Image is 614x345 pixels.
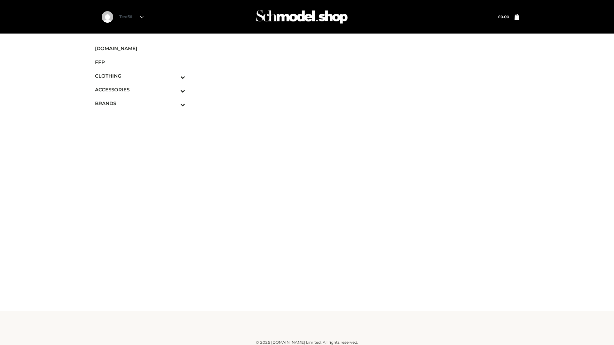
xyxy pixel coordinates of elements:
a: [DOMAIN_NAME] [95,42,185,55]
a: Test56 [119,14,144,19]
a: BRANDSToggle Submenu [95,96,185,110]
a: £0.00 [498,14,509,19]
img: Schmodel Admin 964 [254,4,350,29]
a: FFP [95,55,185,69]
span: FFP [95,58,185,66]
span: CLOTHING [95,72,185,80]
span: £ [498,14,500,19]
button: Toggle Submenu [163,83,185,96]
bdi: 0.00 [498,14,509,19]
span: BRANDS [95,100,185,107]
button: Toggle Submenu [163,69,185,83]
span: ACCESSORIES [95,86,185,93]
a: ACCESSORIESToggle Submenu [95,83,185,96]
button: Toggle Submenu [163,96,185,110]
a: CLOTHINGToggle Submenu [95,69,185,83]
span: [DOMAIN_NAME] [95,45,185,52]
